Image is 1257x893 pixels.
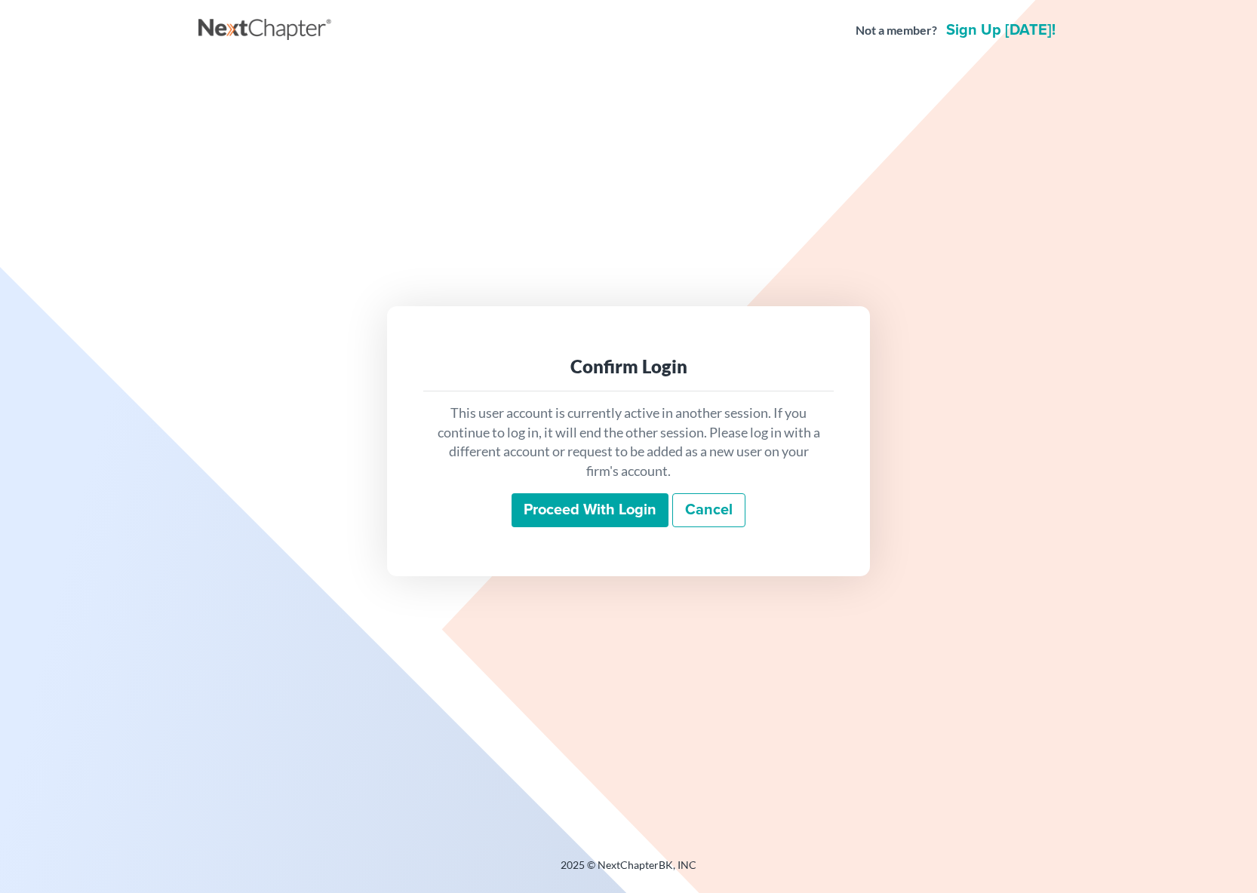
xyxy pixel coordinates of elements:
a: Sign up [DATE]! [943,23,1059,38]
strong: Not a member? [856,22,937,39]
div: Confirm Login [435,354,822,379]
p: This user account is currently active in another session. If you continue to log in, it will end ... [435,404,822,481]
input: Proceed with login [512,493,668,528]
div: 2025 © NextChapterBK, INC [198,858,1059,885]
a: Cancel [672,493,745,528]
